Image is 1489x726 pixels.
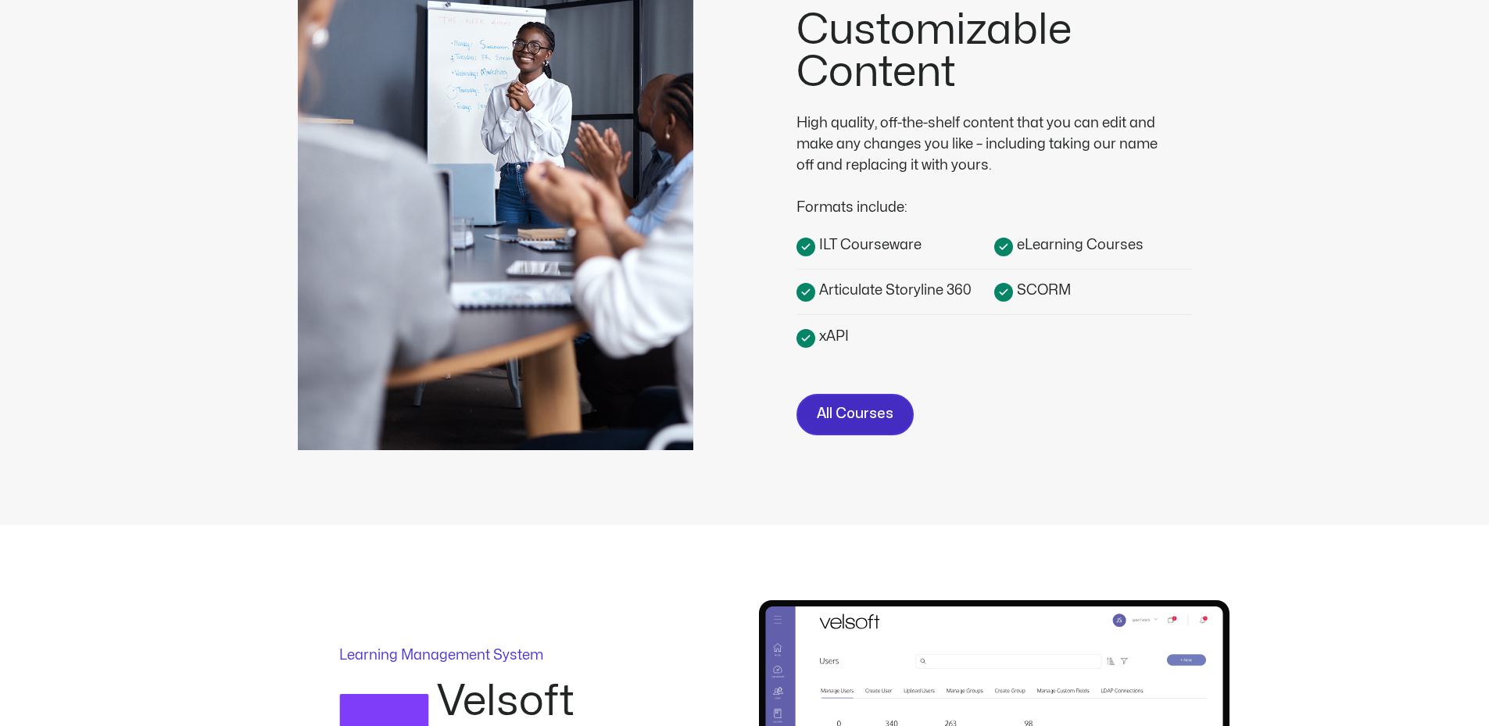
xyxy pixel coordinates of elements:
p: Learning Management System [339,649,652,663]
span: ILT Courseware [815,234,922,256]
a: ILT Courseware [796,234,994,256]
span: Articulate Storyline 360 [815,280,972,301]
h2: Customizable Content [796,9,1192,94]
span: All Courses [817,403,893,426]
span: xAPI [815,326,849,347]
span: eLearning Courses [1013,234,1144,256]
a: Articulate Storyline 360 [796,279,994,302]
span: SCORM [1013,280,1071,301]
a: All Courses [796,394,914,435]
div: High quality, off-the-shelf content that you can edit and make any changes you like – including t... [796,113,1172,176]
a: SCORM [994,279,1192,302]
div: Formats include: [796,176,1172,218]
